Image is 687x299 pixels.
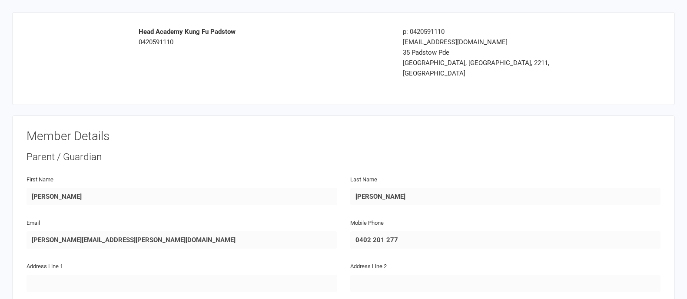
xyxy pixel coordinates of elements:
div: [GEOGRAPHIC_DATA], [GEOGRAPHIC_DATA], 2211, [GEOGRAPHIC_DATA] [403,58,601,79]
strong: Head Academy Kung Fu Padstow [139,28,236,36]
label: Last Name [350,175,377,184]
label: Email [27,219,40,228]
label: First Name [27,175,53,184]
div: 0420591110 [139,26,390,47]
label: Mobile Phone [350,219,384,228]
div: 35 Padstow Pde [403,47,601,58]
h3: Member Details [27,130,660,143]
label: Address Line 1 [27,262,63,271]
div: p: 0420591110 [403,26,601,37]
label: Address Line 2 [350,262,387,271]
div: [EMAIL_ADDRESS][DOMAIN_NAME] [403,37,601,47]
div: Parent / Guardian [27,150,660,164]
